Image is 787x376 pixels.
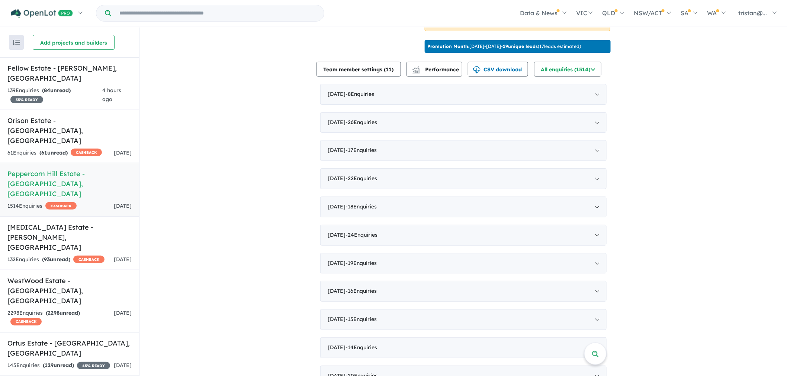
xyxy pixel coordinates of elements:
button: Add projects and builders [33,35,115,50]
span: 45 % READY [77,362,110,369]
div: [DATE] [320,140,607,161]
img: download icon [473,66,481,74]
span: 35 % READY [10,96,43,103]
span: - 15 Enquir ies [346,316,377,322]
span: - 8 Enquir ies [346,91,375,97]
b: Promotion Month: [428,43,470,49]
div: [DATE] [320,197,607,217]
strong: ( unread) [42,256,70,263]
span: [DATE] [114,149,132,156]
span: [DATE] [114,309,132,316]
h5: Ortus Estate - [GEOGRAPHIC_DATA] , [GEOGRAPHIC_DATA] [7,338,132,358]
span: 4 hours ago [102,87,121,103]
strong: ( unread) [46,309,80,316]
span: - 18 Enquir ies [346,203,377,210]
img: bar-chart.svg [412,68,420,73]
span: - 19 Enquir ies [346,260,377,266]
span: CASHBACK [10,318,42,325]
span: - 17 Enquir ies [346,147,377,153]
span: 11 [386,66,392,73]
span: CASHBACK [71,149,102,156]
div: [DATE] [320,281,607,302]
div: 132 Enquir ies [7,255,105,264]
span: 129 [45,362,54,369]
div: 2298 Enquir ies [7,309,114,327]
h5: [MEDICAL_DATA] Estate - [PERSON_NAME] , [GEOGRAPHIC_DATA] [7,222,132,252]
span: - 22 Enquir ies [346,175,378,182]
div: [DATE] [320,253,607,274]
button: Team member settings (11) [317,62,401,77]
img: Openlot PRO Logo White [11,9,73,18]
div: 61 Enquir ies [7,149,102,158]
span: CASHBACK [45,202,77,210]
span: [DATE] [114,362,132,369]
strong: ( unread) [43,362,74,369]
div: [DATE] [320,84,607,105]
span: 84 [44,87,50,94]
button: Performance [407,62,462,77]
span: 61 [41,149,47,156]
div: [DATE] [320,225,607,246]
h5: WestWood Estate - [GEOGRAPHIC_DATA] , [GEOGRAPHIC_DATA] [7,276,132,306]
h5: Peppercorn Hill Estate - [GEOGRAPHIC_DATA] , [GEOGRAPHIC_DATA] [7,169,132,199]
img: line-chart.svg [412,66,419,70]
span: - 14 Enquir ies [346,344,378,351]
div: 139 Enquir ies [7,86,102,104]
h5: Fellow Estate - [PERSON_NAME] , [GEOGRAPHIC_DATA] [7,63,132,83]
span: tristan@... [739,9,767,17]
h5: Orison Estate - [GEOGRAPHIC_DATA] , [GEOGRAPHIC_DATA] [7,116,132,146]
p: [DATE] - [DATE] - ( 17 leads estimated) [428,43,581,50]
span: - 26 Enquir ies [346,119,378,126]
div: [DATE] [320,309,607,330]
span: - 16 Enquir ies [346,288,377,294]
input: Try estate name, suburb, builder or developer [113,5,322,21]
span: 93 [44,256,50,263]
button: All enquiries (1514) [534,62,601,77]
span: 2298 [48,309,60,316]
button: CSV download [468,62,528,77]
strong: ( unread) [42,87,71,94]
span: CASHBACK [73,256,105,263]
div: [DATE] [320,168,607,189]
span: Performance [414,66,459,73]
div: 145 Enquir ies [7,361,110,370]
span: - 24 Enquir ies [346,231,378,238]
span: [DATE] [114,202,132,209]
strong: ( unread) [39,149,68,156]
div: [DATE] [320,112,607,133]
div: [DATE] [320,337,607,358]
img: sort.svg [13,40,20,45]
span: [DATE] [114,256,132,263]
div: 1514 Enquir ies [7,202,77,211]
b: 19 unique leads [503,43,538,49]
